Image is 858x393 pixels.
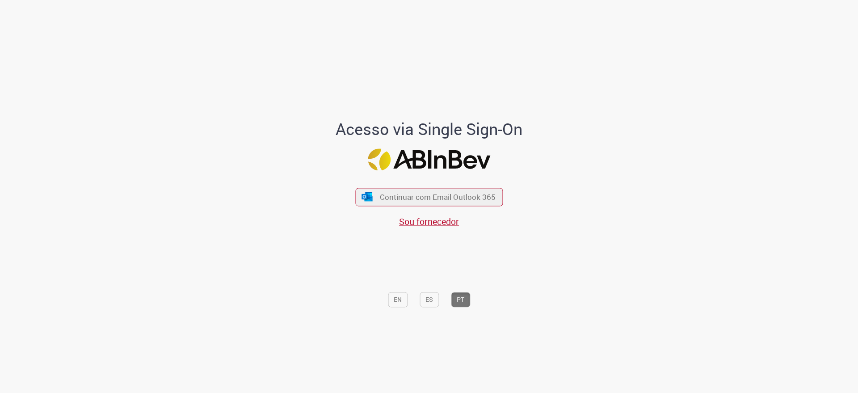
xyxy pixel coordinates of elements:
button: ícone Azure/Microsoft 360 Continuar com Email Outlook 365 [355,188,503,206]
img: Logo ABInBev [368,148,490,170]
h1: Acesso via Single Sign-On [305,120,553,138]
span: Continuar com Email Outlook 365 [380,192,496,202]
button: EN [388,292,408,307]
button: ES [420,292,439,307]
img: ícone Azure/Microsoft 360 [361,192,374,202]
button: PT [451,292,470,307]
a: Sou fornecedor [399,216,459,228]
